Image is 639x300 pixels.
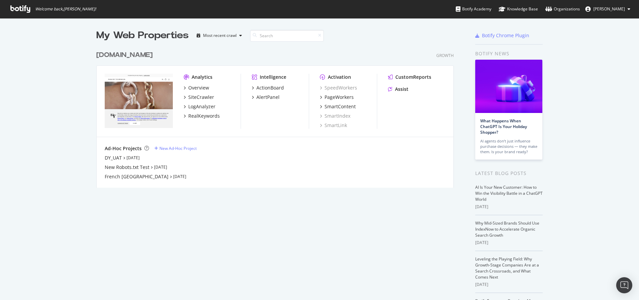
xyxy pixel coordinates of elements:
span: Welcome back, [PERSON_NAME] ! [35,6,96,12]
div: [DATE] [475,240,543,246]
a: What Happens When ChatGPT Is Your Holiday Shopper? [480,118,527,135]
div: SiteCrawler [188,94,214,101]
a: LogAnalyzer [184,103,215,110]
a: [DATE] [127,155,140,161]
div: Ad-Hoc Projects [105,145,142,152]
div: PageWorkers [325,94,354,101]
div: Knowledge Base [499,6,538,12]
a: New Ad-Hoc Project [154,145,197,151]
div: My Web Properties [96,29,189,42]
div: Most recent crawl [203,34,237,38]
div: AI agents don’t just influence purchase decisions — they make them. Is your brand ready? [480,138,537,155]
a: French [GEOGRAPHIC_DATA] [105,173,168,180]
a: Botify Chrome Plugin [475,32,529,39]
a: Why Mid-Sized Brands Should Use IndexNow to Accelerate Organic Search Growth [475,220,539,238]
img: davidyurman.com [105,74,173,128]
div: SmartContent [325,103,356,110]
div: Analytics [192,74,212,80]
div: [DOMAIN_NAME] [96,50,153,60]
div: Assist [395,86,408,93]
button: Most recent crawl [194,30,245,41]
div: ActionBoard [256,84,284,91]
a: SmartLink [320,122,347,129]
a: Leveling the Playing Field: Why Growth-Stage Companies Are at a Search Crossroads, and What Comes... [475,256,539,280]
div: Intelligence [260,74,286,80]
div: Growth [436,53,454,58]
div: CustomReports [395,74,431,80]
a: Overview [184,84,209,91]
a: Assist [388,86,408,93]
a: ActionBoard [252,84,284,91]
div: Botify news [475,50,543,57]
a: SpeedWorkers [320,84,357,91]
input: Search [250,30,324,42]
a: CustomReports [388,74,431,80]
div: [DATE] [475,282,543,288]
a: [DATE] [173,174,186,179]
div: LogAnalyzer [188,103,215,110]
a: [DOMAIN_NAME] [96,50,155,60]
div: grid [96,42,459,188]
div: Latest Blog Posts [475,170,543,177]
a: SmartContent [320,103,356,110]
a: PageWorkers [320,94,354,101]
a: SiteCrawler [184,94,214,101]
a: AlertPanel [252,94,280,101]
div: Activation [328,74,351,80]
a: DY_UAT [105,155,122,161]
div: Open Intercom Messenger [616,277,632,293]
a: AI Is Your New Customer: How to Win the Visibility Battle in a ChatGPT World [475,184,543,202]
a: [DATE] [154,164,167,170]
img: What Happens When ChatGPT Is Your Holiday Shopper? [475,60,542,113]
div: Organizations [545,6,580,12]
a: SmartIndex [320,113,350,119]
div: New Ad-Hoc Project [159,145,197,151]
span: Rachel Black [593,6,625,12]
div: Botify Academy [456,6,491,12]
a: RealKeywords [184,113,220,119]
div: [DATE] [475,204,543,210]
div: AlertPanel [256,94,280,101]
button: [PERSON_NAME] [580,4,636,14]
div: Overview [188,84,209,91]
a: New Robots.txt Test [105,164,149,171]
div: RealKeywords [188,113,220,119]
div: Botify Chrome Plugin [482,32,529,39]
